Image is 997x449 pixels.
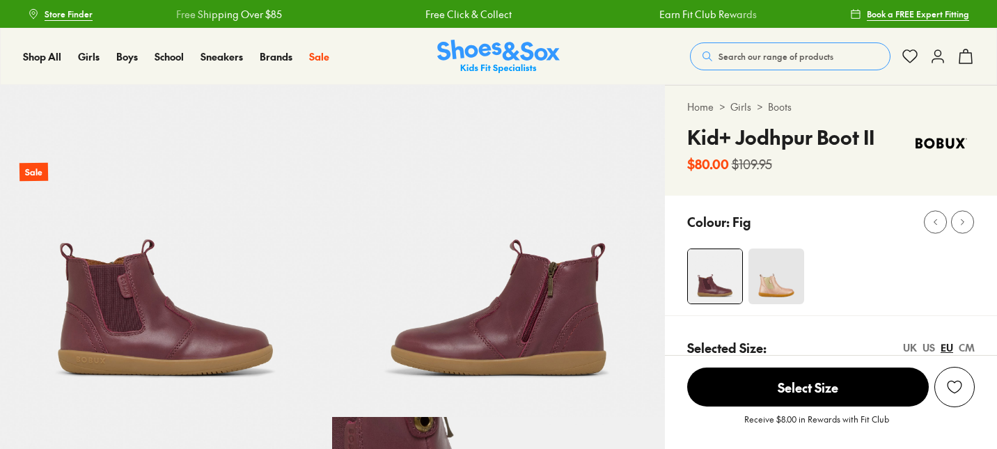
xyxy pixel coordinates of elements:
[116,49,138,64] a: Boys
[309,49,329,63] span: Sale
[748,249,804,304] img: 4-364477_1
[941,340,953,355] div: EU
[437,40,560,74] a: Shoes & Sox
[959,340,975,355] div: CM
[155,49,184,64] a: School
[730,100,751,114] a: Girls
[732,212,751,231] p: Fig
[732,155,772,173] s: $109.95
[155,7,260,22] a: Free Shipping Over $85
[309,49,329,64] a: Sale
[688,249,742,304] img: 4-540530_1
[201,49,243,63] span: Sneakers
[45,8,93,20] span: Store Finder
[908,123,975,164] img: Vendor logo
[437,40,560,74] img: SNS_Logo_Responsive.svg
[155,49,184,63] span: School
[332,85,664,417] img: 5-540531_1
[923,340,935,355] div: US
[19,163,48,182] p: Sale
[28,1,93,26] a: Store Finder
[687,123,874,152] h4: Kid+ Jodhpur Boot II
[934,367,975,407] button: Add to Wishlist
[768,100,792,114] a: Boots
[687,155,729,173] b: $80.00
[260,49,292,64] a: Brands
[687,338,767,357] p: Selected Size:
[78,49,100,64] a: Girls
[78,49,100,63] span: Girls
[687,212,730,231] p: Colour:
[687,100,714,114] a: Home
[903,340,917,355] div: UK
[404,7,490,22] a: Free Click & Collect
[201,49,243,64] a: Sneakers
[687,100,975,114] div: > >
[23,49,61,63] span: Shop All
[687,367,929,407] button: Select Size
[719,50,833,63] span: Search our range of products
[744,413,889,438] p: Receive $8.00 in Rewards with Fit Club
[867,8,969,20] span: Book a FREE Expert Fitting
[638,7,735,22] a: Earn Fit Club Rewards
[116,49,138,63] span: Boys
[850,1,969,26] a: Book a FREE Expert Fitting
[260,49,292,63] span: Brands
[23,49,61,64] a: Shop All
[690,42,890,70] button: Search our range of products
[687,368,929,407] span: Select Size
